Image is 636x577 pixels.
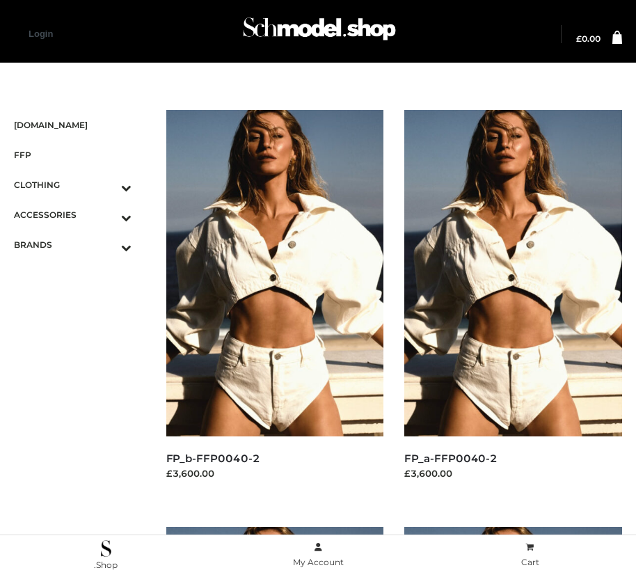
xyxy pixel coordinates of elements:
[94,560,118,570] span: .Shop
[212,539,424,571] a: My Account
[14,147,132,163] span: FFP
[83,170,132,200] button: Toggle Submenu
[14,110,132,140] a: [DOMAIN_NAME]
[576,35,601,43] a: £0.00
[576,33,601,44] bdi: 0.00
[83,200,132,230] button: Toggle Submenu
[293,557,344,567] span: My Account
[239,8,399,57] img: Schmodel Admin 964
[166,452,260,465] a: FP_b-FFP0040-2
[14,177,132,193] span: CLOTHING
[101,540,111,557] img: .Shop
[14,207,132,223] span: ACCESSORIES
[424,539,636,571] a: Cart
[404,466,622,480] div: £3,600.00
[14,230,132,260] a: BRANDSToggle Submenu
[14,170,132,200] a: CLOTHINGToggle Submenu
[237,12,399,57] a: Schmodel Admin 964
[29,29,53,39] a: Login
[14,140,132,170] a: FFP
[166,466,384,480] div: £3,600.00
[14,200,132,230] a: ACCESSORIESToggle Submenu
[14,117,132,133] span: [DOMAIN_NAME]
[404,452,498,465] a: FP_a-FFP0040-2
[14,237,132,253] span: BRANDS
[576,33,582,44] span: £
[83,230,132,260] button: Toggle Submenu
[521,557,539,567] span: Cart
